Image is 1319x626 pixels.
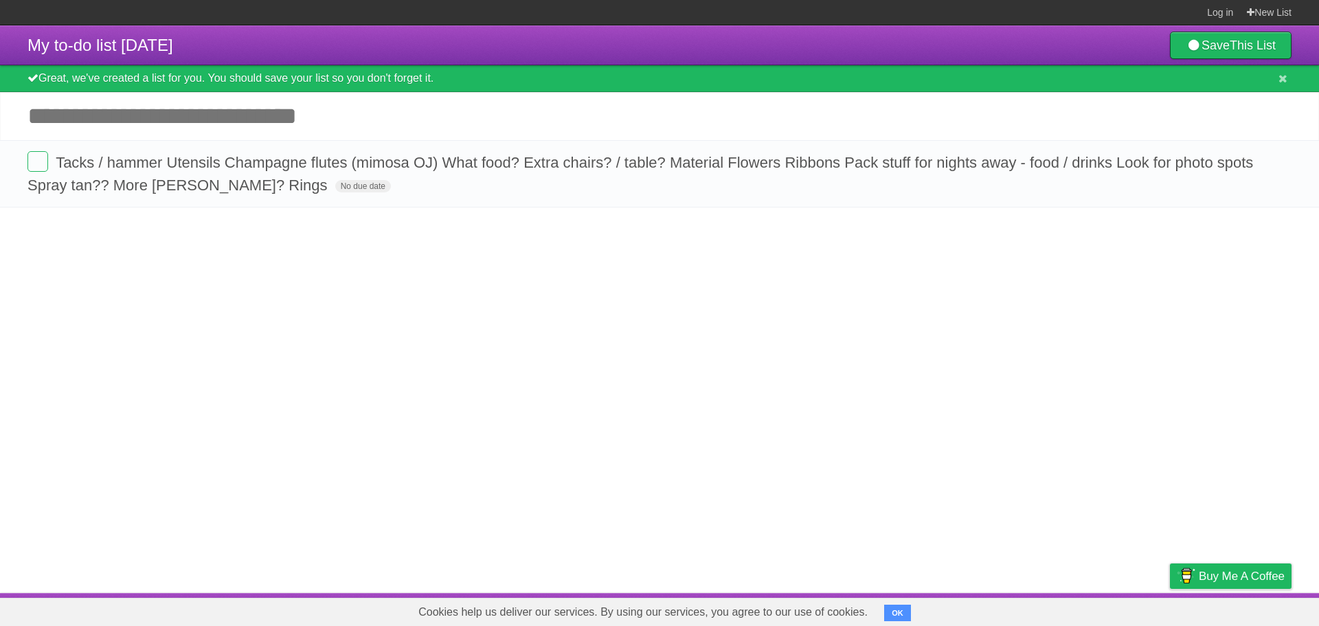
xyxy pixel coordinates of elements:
a: Suggest a feature [1205,596,1292,623]
b: This List [1230,38,1276,52]
a: Privacy [1152,596,1188,623]
a: About [987,596,1016,623]
span: My to-do list [DATE] [27,36,173,54]
span: Buy me a coffee [1199,564,1285,588]
a: Buy me a coffee [1170,563,1292,589]
span: Tacks / hammer Utensils Champagne flutes (mimosa OJ) What food? Extra chairs? / table? Material F... [27,154,1253,194]
a: Terms [1105,596,1136,623]
span: Cookies help us deliver our services. By using our services, you agree to our use of cookies. [405,599,881,626]
a: SaveThis List [1170,32,1292,59]
span: No due date [335,180,391,192]
img: Buy me a coffee [1177,564,1195,588]
a: Developers [1033,596,1088,623]
label: Done [27,151,48,172]
button: OK [884,605,911,621]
